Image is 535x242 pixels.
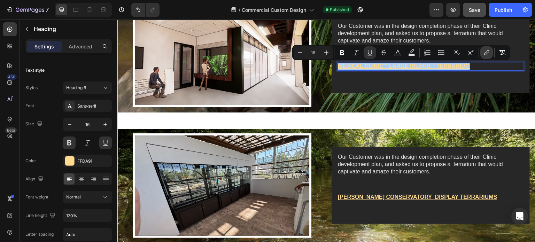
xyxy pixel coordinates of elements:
[63,81,112,94] button: Heading 6
[66,85,86,91] span: Heading 6
[77,103,110,109] div: Sans-serif
[5,127,17,133] div: Beta
[25,194,48,200] div: Font weight
[63,209,111,222] input: Auto
[63,228,111,241] input: Auto
[242,6,306,14] span: Commercial Custom Design
[239,6,240,14] span: /
[25,174,45,184] div: Align
[34,43,54,50] p: Settings
[34,25,109,33] p: Heading
[220,44,352,49] a: MEDICAL CLINIC " LARGE ISLAND " TERRARIUM
[63,191,112,203] button: Normal
[463,3,486,17] button: Save
[66,194,81,200] span: Normal
[25,231,54,237] div: Letter spacing
[3,3,52,17] button: 7
[131,3,160,17] div: Undo/Redo
[117,19,535,242] iframe: Design area
[25,158,36,164] div: Color
[69,43,92,50] p: Advanced
[25,211,57,220] div: Line height
[489,3,518,17] button: Publish
[511,208,528,225] div: Open Intercom Messenger
[25,67,45,73] div: Text style
[220,173,407,182] h2: [PERSON_NAME] CONSERVATORY DISPLAY TERRARIUMS
[46,6,49,14] p: 7
[292,45,510,60] div: Editor contextual toolbar
[469,7,480,13] span: Save
[25,119,44,129] div: Size
[15,114,194,218] img: gempages_585850179572204379-f1f52ed6-cd19-435f-9c50-79f0ecf544c4.jpg
[495,6,512,14] div: Publish
[220,134,406,156] p: Our Customer was in the design completion phase of their Clinic development plan, and asked us to...
[220,3,406,25] p: Our Customer was in the design completion phase of their Clinic development plan, and asked us to...
[220,42,407,51] h2: Rich Text Editor. Editing area: main
[330,7,349,13] span: Published
[7,74,17,80] div: 450
[25,103,34,109] div: Font
[77,158,110,164] div: FFDA91
[25,85,38,91] div: Styles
